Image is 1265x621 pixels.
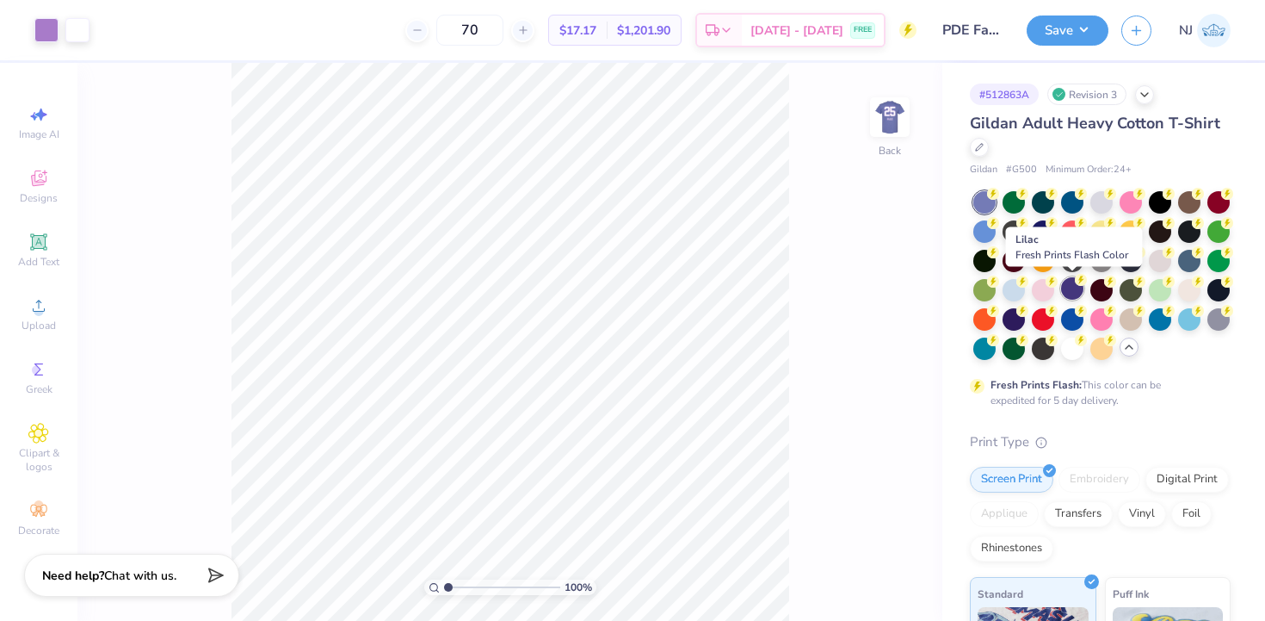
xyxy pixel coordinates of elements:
[18,524,59,537] span: Decorate
[879,143,901,158] div: Back
[1179,21,1193,40] span: NJ
[1179,14,1231,47] a: NJ
[1047,84,1126,105] div: Revision 3
[9,446,69,474] span: Clipart & logos
[19,127,59,141] span: Image AI
[20,191,58,205] span: Designs
[1118,501,1166,527] div: Vinyl
[854,24,872,36] span: FREE
[18,255,59,269] span: Add Text
[978,585,1023,603] span: Standard
[1145,467,1229,493] div: Digital Print
[104,568,176,584] span: Chat with us.
[565,580,592,595] span: 100 %
[1027,16,1108,46] button: Save
[873,100,907,134] img: Back
[1113,585,1149,603] span: Puff Ink
[1197,14,1231,47] img: Nick Johnson
[617,22,670,40] span: $1,201.90
[970,113,1220,134] span: Gildan Adult Heavy Cotton T-Shirt
[970,163,997,177] span: Gildan
[990,377,1202,408] div: This color can be expedited for 5 day delivery.
[1058,467,1140,493] div: Embroidery
[1171,501,1212,527] div: Foil
[970,432,1231,452] div: Print Type
[1006,227,1143,267] div: Lilac
[436,15,503,46] input: – –
[970,536,1053,562] div: Rhinestones
[22,319,56,332] span: Upload
[1006,163,1037,177] span: # G500
[1046,163,1132,177] span: Minimum Order: 24 +
[929,13,1014,47] input: Untitled Design
[559,22,596,40] span: $17.17
[970,84,1039,105] div: # 512863A
[970,501,1039,527] div: Applique
[990,378,1082,392] strong: Fresh Prints Flash:
[970,467,1053,493] div: Screen Print
[26,382,52,396] span: Greek
[750,22,843,40] span: [DATE] - [DATE]
[1015,248,1128,262] span: Fresh Prints Flash Color
[42,568,104,584] strong: Need help?
[1044,501,1113,527] div: Transfers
